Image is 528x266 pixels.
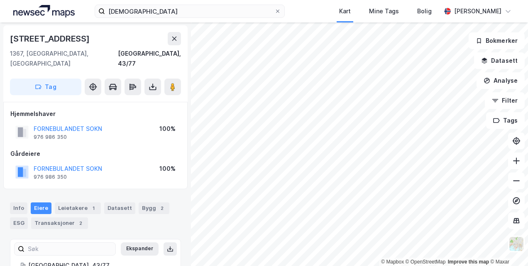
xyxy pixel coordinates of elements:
[417,6,432,16] div: Bolig
[10,202,27,214] div: Info
[55,202,101,214] div: Leietakere
[486,226,528,266] iframe: Chat Widget
[10,217,28,229] div: ESG
[477,72,525,89] button: Analyse
[10,109,181,119] div: Hjemmelshaver
[10,49,118,69] div: 1367, [GEOGRAPHIC_DATA], [GEOGRAPHIC_DATA]
[118,49,181,69] div: [GEOGRAPHIC_DATA], 43/77
[34,174,67,180] div: 976 986 350
[24,243,115,255] input: Søk
[474,52,525,69] button: Datasett
[339,6,351,16] div: Kart
[139,202,169,214] div: Bygg
[159,164,176,174] div: 100%
[159,124,176,134] div: 100%
[31,202,51,214] div: Eiere
[486,226,528,266] div: Kontrollprogram for chat
[10,149,181,159] div: Gårdeiere
[104,202,135,214] div: Datasett
[454,6,501,16] div: [PERSON_NAME]
[89,204,98,212] div: 1
[121,242,159,256] button: Ekspander
[486,112,525,129] button: Tags
[76,219,85,227] div: 2
[381,259,404,265] a: Mapbox
[158,204,166,212] div: 2
[406,259,446,265] a: OpenStreetMap
[485,92,525,109] button: Filter
[10,79,81,95] button: Tag
[31,217,88,229] div: Transaksjoner
[10,32,91,45] div: [STREET_ADDRESS]
[34,134,67,140] div: 976 986 350
[469,32,525,49] button: Bokmerker
[105,5,274,17] input: Søk på adresse, matrikkel, gårdeiere, leietakere eller personer
[13,5,75,17] img: logo.a4113a55bc3d86da70a041830d287a7e.svg
[448,259,489,265] a: Improve this map
[369,6,399,16] div: Mine Tags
